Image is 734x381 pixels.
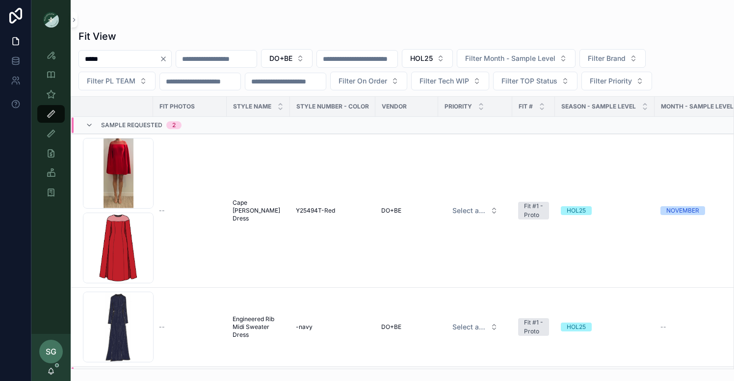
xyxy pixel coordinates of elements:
span: DO+BE [269,54,292,63]
span: SG [46,346,56,357]
span: Filter Brand [588,54,626,63]
button: Select Button [581,72,652,90]
a: Select Button [444,318,506,336]
a: Cape [PERSON_NAME] Dress [233,199,284,222]
span: PRIORITY [445,103,472,110]
span: Select a HP FIT LEVEL [452,322,486,332]
span: Filter PL TEAM [87,76,135,86]
button: Select Button [579,49,646,68]
div: Fit #1 - Proto [524,318,543,336]
span: Fit Photos [159,103,195,110]
span: Filter Tech WIP [419,76,469,86]
a: DO+BE [381,323,432,331]
span: -- [159,207,165,215]
a: -navy [296,323,369,331]
span: -navy [296,323,313,331]
button: Select Button [261,49,313,68]
button: Select Button [445,202,506,219]
div: scrollable content [31,39,71,214]
span: Filter Month - Sample Level [465,54,555,63]
a: Fit #1 - Proto [518,318,549,336]
span: Filter On Order [339,76,387,86]
button: Select Button [330,72,407,90]
span: Sample Requested [101,121,162,129]
a: -- [159,323,221,331]
div: HOL25 [567,323,586,331]
div: HOL25 [567,206,586,215]
a: -- [159,207,221,215]
span: Select a HP FIT LEVEL [452,206,486,216]
span: HOL25 [410,54,433,63]
a: DO+BE [381,207,432,215]
button: Select Button [457,49,576,68]
span: DO+BE [381,207,401,215]
span: Season - Sample Level [561,103,636,110]
span: Y25494T-Red [296,207,335,215]
a: HOL25 [561,206,649,215]
a: Y25494T-Red [296,207,369,215]
div: Fit #1 - Proto [524,202,543,219]
span: STYLE NAME [233,103,271,110]
button: Select Button [79,72,156,90]
button: Select Button [493,72,577,90]
span: Style Number - Color [296,103,369,110]
h1: Fit View [79,29,116,43]
img: App logo [43,12,59,27]
button: Select Button [402,49,453,68]
div: NOVEMBER [666,206,699,215]
a: HOL25 [561,323,649,331]
span: Vendor [382,103,407,110]
a: Engineered Rib Midi Sweater Dress [233,315,284,339]
span: DO+BE [381,323,401,331]
div: 2 [172,121,176,129]
button: Clear [159,55,171,63]
span: Filter Priority [590,76,632,86]
span: Filter TOP Status [501,76,557,86]
a: Select Button [444,201,506,220]
span: MONTH - SAMPLE LEVEL [661,103,734,110]
span: -- [159,323,165,331]
a: Fit #1 - Proto [518,202,549,219]
button: Select Button [445,318,506,336]
span: -- [660,323,666,331]
button: Select Button [411,72,489,90]
span: Fit # [519,103,533,110]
